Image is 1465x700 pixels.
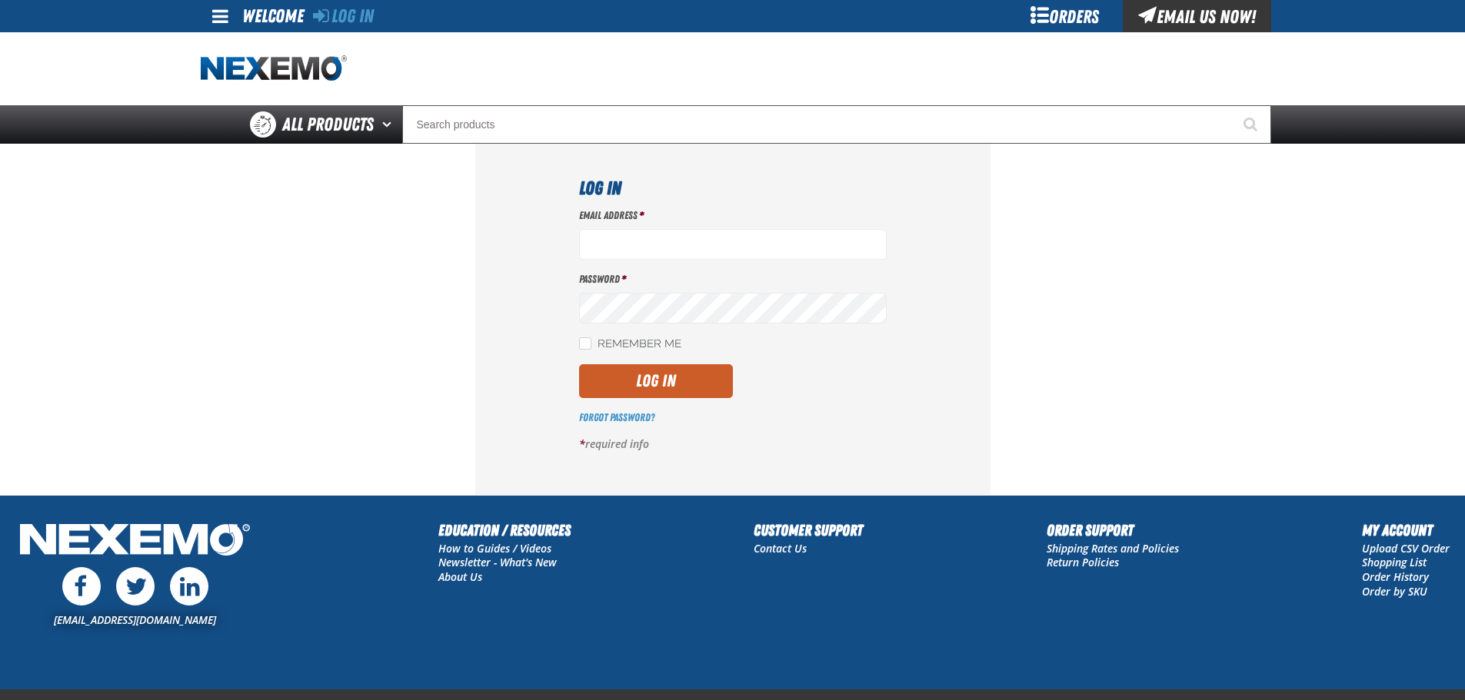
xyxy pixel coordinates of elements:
[438,555,557,569] a: Newsletter - What's New
[402,105,1271,144] input: Search
[1233,105,1271,144] button: Start Searching
[579,208,887,223] label: Email Address
[313,5,374,27] a: Log In
[1047,555,1119,569] a: Return Policies
[438,541,551,556] a: How to Guides / Videos
[579,411,654,423] a: Forgot Password?
[579,337,681,352] label: Remember Me
[1362,569,1429,584] a: Order History
[1047,519,1179,542] h2: Order Support
[1362,541,1450,556] a: Upload CSV Order
[1362,555,1427,569] a: Shopping List
[201,55,347,82] img: Nexemo logo
[579,364,733,398] button: Log In
[1362,519,1450,542] h2: My Account
[282,111,374,138] span: All Products
[579,272,887,287] label: Password
[579,174,887,202] h1: Log In
[579,337,591,350] input: Remember Me
[754,541,807,556] a: Contact Us
[754,519,863,542] h2: Customer Support
[1047,541,1179,556] a: Shipping Rates and Policies
[201,55,347,82] a: Home
[54,612,216,627] a: [EMAIL_ADDRESS][DOMAIN_NAME]
[579,437,887,452] p: required info
[438,569,482,584] a: About Us
[377,105,402,144] button: Open All Products pages
[438,519,571,542] h2: Education / Resources
[1362,584,1427,599] a: Order by SKU
[15,519,255,564] img: Nexemo Logo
